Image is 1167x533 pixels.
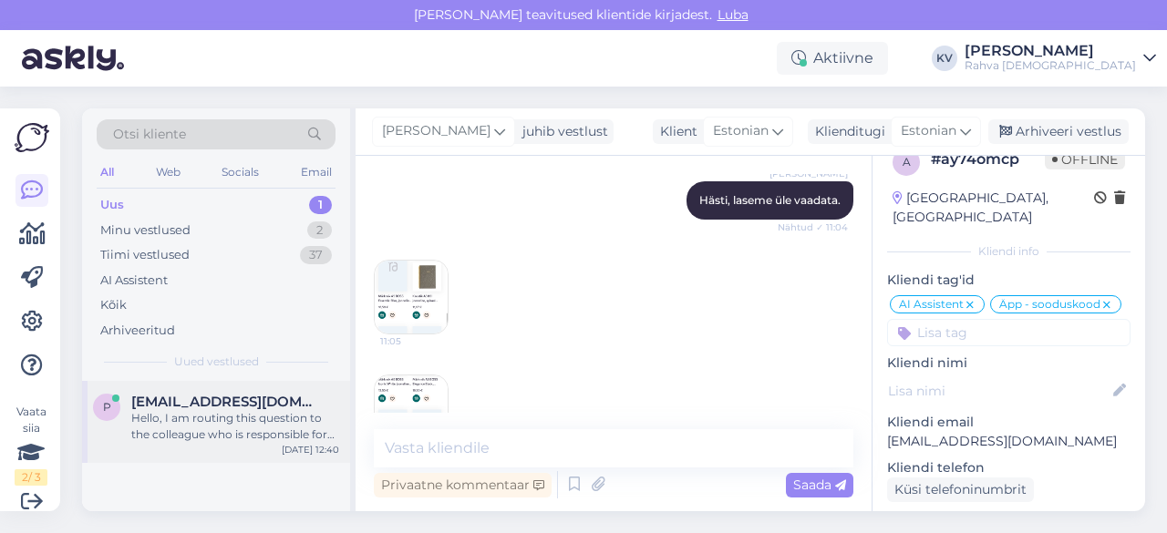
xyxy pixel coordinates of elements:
[793,477,846,493] span: Saada
[375,375,448,448] img: Attachment
[100,322,175,340] div: Arhiveeritud
[97,160,118,184] div: All
[131,410,339,443] div: Hello, I am routing this question to the colleague who is responsible for this topic. The reply m...
[893,189,1094,227] div: [GEOGRAPHIC_DATA], [GEOGRAPHIC_DATA]
[887,458,1131,477] p: Kliendi telefon
[965,44,1136,58] div: [PERSON_NAME]
[100,272,168,290] div: AI Assistent
[100,246,190,264] div: Tiimi vestlused
[100,196,124,214] div: Uus
[380,334,449,348] span: 11:05
[699,193,841,207] span: Hästi, laseme üle vaadata.
[100,221,191,240] div: Minu vestlused
[15,404,47,486] div: Vaata siia
[374,473,552,497] div: Privaatne kommentaar
[382,121,491,141] span: [PERSON_NAME]
[309,196,332,214] div: 1
[218,160,263,184] div: Socials
[932,46,957,71] div: KV
[100,296,127,314] div: Kõik
[653,122,697,141] div: Klient
[887,319,1131,346] input: Lisa tag
[965,44,1156,73] a: [PERSON_NAME]Rahva [DEMOGRAPHIC_DATA]
[103,400,111,414] span: p
[888,381,1110,401] input: Lisa nimi
[887,243,1131,260] div: Kliendi info
[769,167,848,180] span: [PERSON_NAME]
[988,119,1129,144] div: Arhiveeri vestlus
[174,354,259,370] span: Uued vestlused
[712,6,754,23] span: Luba
[777,42,888,75] div: Aktiivne
[901,121,956,141] span: Estonian
[965,58,1136,73] div: Rahva [DEMOGRAPHIC_DATA]
[307,221,332,240] div: 2
[999,299,1100,310] span: Äpp - sooduskood
[15,123,49,152] img: Askly Logo
[297,160,336,184] div: Email
[887,271,1131,290] p: Kliendi tag'id
[903,155,911,169] span: a
[300,246,332,264] div: 37
[282,443,339,456] div: [DATE] 12:40
[15,469,47,486] div: 2 / 3
[887,477,1034,502] div: Küsi telefoninumbrit
[1045,149,1125,169] span: Offline
[899,299,964,310] span: AI Assistent
[808,122,885,141] div: Klienditugi
[887,509,1131,528] p: Klienditeekond
[113,125,186,144] span: Otsi kliente
[152,160,184,184] div: Web
[778,220,848,234] span: Nähtud ✓ 11:04
[713,121,769,141] span: Estonian
[887,413,1131,432] p: Kliendi email
[375,261,448,333] img: Attachment
[931,149,1045,170] div: # ay74omcp
[131,394,321,410] span: pirje.hutt@gmail.com
[887,354,1131,373] p: Kliendi nimi
[887,432,1131,451] p: [EMAIL_ADDRESS][DOMAIN_NAME]
[515,122,608,141] div: juhib vestlust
